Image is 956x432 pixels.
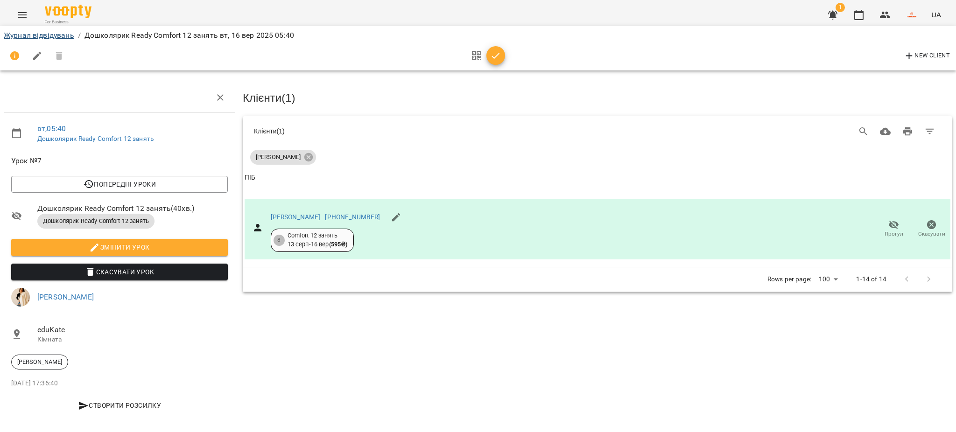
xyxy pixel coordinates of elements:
p: [DATE] 17:36:40 [11,379,228,388]
span: Створити розсилку [15,400,224,411]
div: ПІБ [245,172,255,183]
p: Дошколярик Ready Comfort 12 занять вт, 16 вер 2025 05:40 [84,30,294,41]
span: Попередні уроки [19,179,220,190]
li: / [78,30,81,41]
button: Попередні уроки [11,176,228,193]
button: New Client [901,49,952,63]
span: Скасувати [918,230,945,238]
span: [PERSON_NAME] [250,153,306,161]
div: [PERSON_NAME] [250,150,316,165]
span: ПІБ [245,172,950,183]
button: Друк [897,120,919,143]
a: [PERSON_NAME] [37,293,94,301]
div: [PERSON_NAME] [11,355,68,369]
span: eduKate [37,324,228,335]
span: New Client [904,50,950,62]
h3: Клієнти ( 1 ) [243,92,952,104]
button: Фільтр [919,120,941,143]
span: Урок №7 [11,155,228,167]
div: Comfort 12 занять 13 серп - 16 вер [288,231,348,249]
button: UA [928,6,945,23]
nav: breadcrumb [4,30,952,41]
p: Кімната [37,335,228,344]
span: Прогул [885,230,903,238]
button: Скасувати [913,216,950,242]
span: Скасувати Урок [19,266,220,278]
img: fdd027e441a0c5173205924c3f4c3b57.jpg [11,288,30,307]
button: Завантажити CSV [874,120,897,143]
button: Скасувати Урок [11,264,228,280]
a: [PERSON_NAME] [271,213,321,221]
span: UA [931,10,941,20]
a: Дошколярик Ready Comfort 12 занять [37,135,154,142]
img: 86f377443daa486b3a215227427d088a.png [905,8,918,21]
span: 1 [836,3,845,12]
div: Клієнти ( 1 ) [254,126,569,136]
a: Журнал відвідувань [4,31,74,40]
button: Створити розсилку [11,397,228,414]
span: For Business [45,19,91,25]
span: Змінити урок [19,242,220,253]
span: Дошколярик Ready Comfort 12 занять ( 40 хв. ) [37,203,228,214]
div: Table Toolbar [243,116,952,146]
button: Прогул [875,216,913,242]
button: Search [852,120,875,143]
b: ( 595 ₴ ) [329,241,348,248]
button: Змінити урок [11,239,228,256]
a: вт , 05:40 [37,124,66,133]
div: 8 [274,235,285,246]
div: 100 [815,272,841,286]
button: Menu [11,4,34,26]
div: Sort [245,172,255,183]
span: Дошколярик Ready Comfort 12 занять [37,217,155,225]
img: Voopty Logo [45,5,91,18]
span: [PERSON_NAME] [12,358,68,366]
p: Rows per page: [767,275,811,284]
a: [PHONE_NUMBER] [325,213,380,221]
p: 1-14 of 14 [856,275,886,284]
